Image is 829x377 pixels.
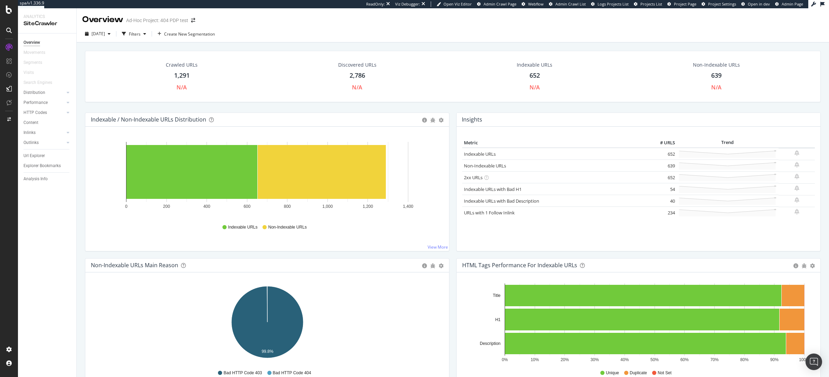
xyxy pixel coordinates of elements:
[630,370,647,376] span: Duplicate
[782,1,803,7] span: Admin Page
[126,17,188,24] div: Ad-Hoc Project: 404 PDP test
[462,262,577,269] div: HTML Tags Performance for Indexable URLs
[23,162,61,170] div: Explorer Bookmarks
[23,59,42,66] div: Segments
[91,138,444,218] svg: A chart.
[464,186,522,192] a: Indexable URLs with Bad H1
[598,1,629,7] span: Logs Projects List
[680,357,689,362] text: 60%
[606,370,619,376] span: Unique
[495,317,501,322] text: H1
[191,18,195,23] div: arrow-right-arrow-left
[23,119,72,126] a: Content
[649,160,677,172] td: 639
[710,357,718,362] text: 70%
[444,1,472,7] span: Open Viz Editor
[439,263,444,268] div: gear
[810,263,815,268] div: gear
[620,357,629,362] text: 40%
[711,84,722,91] div: N/A
[649,195,677,207] td: 40
[244,204,250,209] text: 600
[23,152,72,159] a: Url Explorer
[23,49,45,56] div: Movements
[174,71,190,80] div: 1,291
[350,71,365,80] div: 2,786
[591,357,599,362] text: 30%
[794,150,799,156] div: bell-plus
[91,283,444,364] svg: A chart.
[530,84,540,91] div: N/A
[740,357,749,362] text: 80%
[741,1,770,7] a: Open in dev
[658,370,671,376] span: Not Set
[23,129,65,136] a: Inlinks
[203,204,210,209] text: 400
[322,204,333,209] text: 1,000
[23,69,34,76] div: Visits
[649,183,677,195] td: 54
[640,1,662,7] span: Projects List
[502,357,508,362] text: 0%
[23,14,71,20] div: Analytics
[82,14,123,26] div: Overview
[794,185,799,191] div: bell-plus
[91,116,206,123] div: Indexable / Non-Indexable URLs Distribution
[775,1,803,7] a: Admin Page
[649,207,677,219] td: 234
[794,174,799,179] div: bell-plus
[23,79,52,86] div: Search Engines
[82,28,113,39] button: [DATE]
[464,151,496,157] a: Indexable URLs
[549,1,586,7] a: Admin Crawl List
[794,162,799,167] div: bell-plus
[477,1,516,7] a: Admin Crawl Page
[650,357,659,362] text: 50%
[422,118,427,123] div: circle-info
[649,148,677,160] td: 652
[166,61,198,68] div: Crawled URLs
[363,204,373,209] text: 1,200
[23,139,39,146] div: Outlinks
[23,119,38,126] div: Content
[555,1,586,7] span: Admin Crawl List
[163,204,170,209] text: 200
[667,1,696,7] a: Project Page
[561,357,569,362] text: 20%
[223,370,262,376] span: Bad HTTP Code 403
[119,28,149,39] button: Filters
[352,84,362,91] div: N/A
[23,162,72,170] a: Explorer Bookmarks
[430,118,435,123] div: bug
[23,69,41,76] a: Visits
[711,71,722,80] div: 639
[591,1,629,7] a: Logs Projects List
[462,283,815,364] svg: A chart.
[268,224,306,230] span: Non-Indexable URLs
[23,175,72,183] a: Analysis Info
[273,370,311,376] span: Bad HTTP Code 404
[125,204,127,209] text: 0
[649,172,677,183] td: 652
[395,1,420,7] div: Viz Debugger:
[517,61,552,68] div: Indexable URLs
[439,118,444,123] div: gear
[693,61,740,68] div: Non-Indexable URLs
[261,349,273,354] text: 99.8%
[366,1,385,7] div: ReadOnly:
[484,1,516,7] span: Admin Crawl Page
[23,89,65,96] a: Distribution
[708,1,736,7] span: Project Settings
[23,175,48,183] div: Analysis Info
[799,357,810,362] text: 100%
[462,115,482,124] h4: Insights
[677,138,779,148] th: Trend
[23,39,40,46] div: Overview
[522,1,544,7] a: Webflow
[23,109,65,116] a: HTTP Codes
[649,138,677,148] th: # URLS
[23,99,48,106] div: Performance
[770,357,779,362] text: 90%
